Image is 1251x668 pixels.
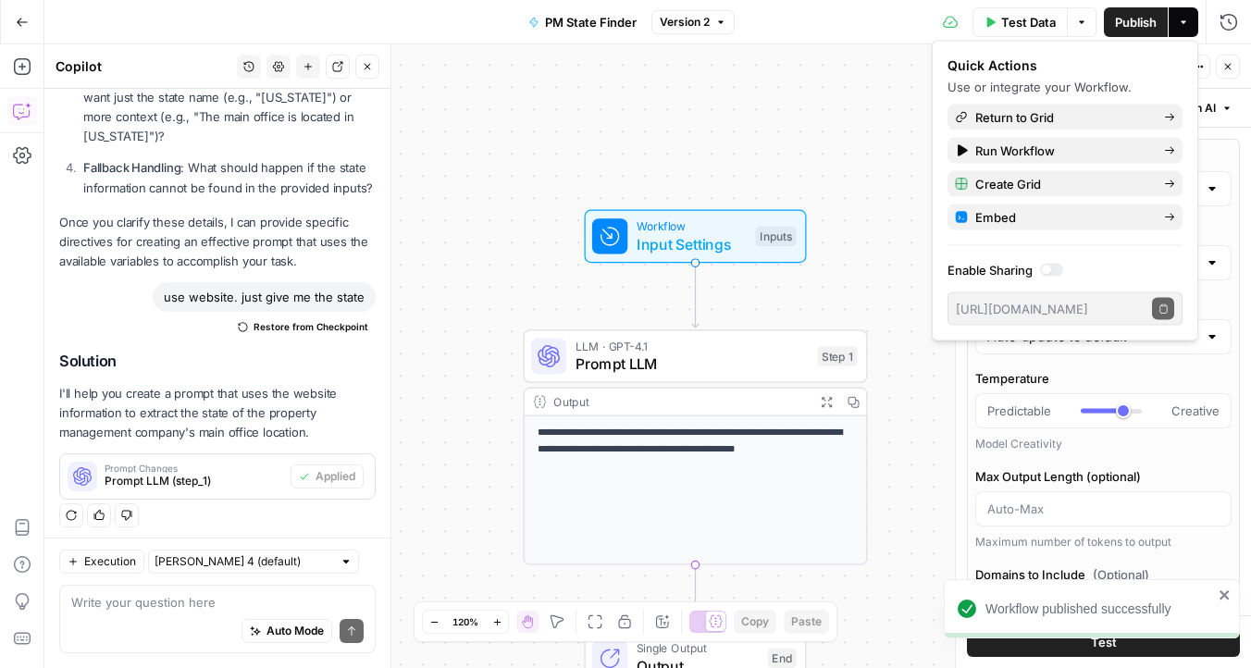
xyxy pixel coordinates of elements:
[975,208,1149,227] span: Embed
[1093,565,1149,584] span: (Optional)
[660,14,710,31] span: Version 2
[987,402,1051,420] span: Predictable
[741,613,769,630] span: Copy
[242,619,332,643] button: Auto Mode
[637,639,759,657] span: Single Output
[316,468,355,485] span: Applied
[818,346,858,366] div: Step 1
[967,627,1240,657] button: Test
[975,534,1232,550] div: Maximum number of tokens to output
[553,393,807,411] div: Output
[59,384,376,442] p: I'll help you create a prompt that uses the website information to extract the state of the prope...
[155,552,332,571] input: Claude Sonnet 4 (default)
[791,613,822,630] span: Paste
[637,233,747,255] span: Input Settings
[734,610,776,634] button: Copy
[254,319,368,334] span: Restore from Checkpoint
[153,282,376,312] div: use website. just give me the state
[948,80,1132,94] span: Use or integrate your Workflow.
[1001,13,1056,31] span: Test Data
[105,464,283,473] span: Prompt Changes
[1171,402,1220,420] span: Creative
[975,369,1232,388] label: Temperature
[975,175,1149,193] span: Create Grid
[83,68,376,147] p: : When you say "plain text," do you want just the state name (e.g., "[US_STATE]") or more context...
[59,353,376,370] h2: Solution
[784,610,829,634] button: Paste
[291,464,364,489] button: Applied
[59,550,144,574] button: Execution
[1115,13,1157,31] span: Publish
[105,473,283,489] span: Prompt LLM (step_1)
[83,160,180,175] strong: Fallback Handling
[266,623,324,639] span: Auto Mode
[975,108,1149,127] span: Return to Grid
[524,210,868,264] div: WorkflowInput SettingsInputs
[987,500,1220,518] input: Auto-Max
[576,353,809,375] span: Prompt LLM
[692,565,699,630] g: Edge from step_1 to end
[84,553,136,570] span: Execution
[1219,588,1232,602] button: close
[1104,7,1168,37] button: Publish
[56,57,231,76] div: Copilot
[83,158,376,197] p: : What should happen if the state information cannot be found in the provided inputs?
[59,213,376,271] p: Once you clarify these details, I can provide specific directives for creating an effective promp...
[975,565,1232,584] label: Domains to Include
[230,315,376,338] button: Restore from Checkpoint
[972,7,1067,37] button: Test Data
[576,338,809,355] span: LLM · GPT-4.1
[637,217,747,235] span: Workflow
[975,467,1232,486] label: Max Output Length (optional)
[985,600,1213,618] div: Workflow published successfully
[975,436,1232,452] div: Model Creativity
[545,13,637,31] span: PM State Finder
[651,10,735,34] button: Version 2
[1091,633,1117,651] span: Test
[452,614,478,629] span: 120%
[755,227,796,247] div: Inputs
[948,261,1183,279] label: Enable Sharing
[692,263,699,328] g: Edge from start to step_1
[517,7,648,37] button: PM State Finder
[948,56,1183,75] div: Quick Actions
[975,142,1149,160] span: Run Workflow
